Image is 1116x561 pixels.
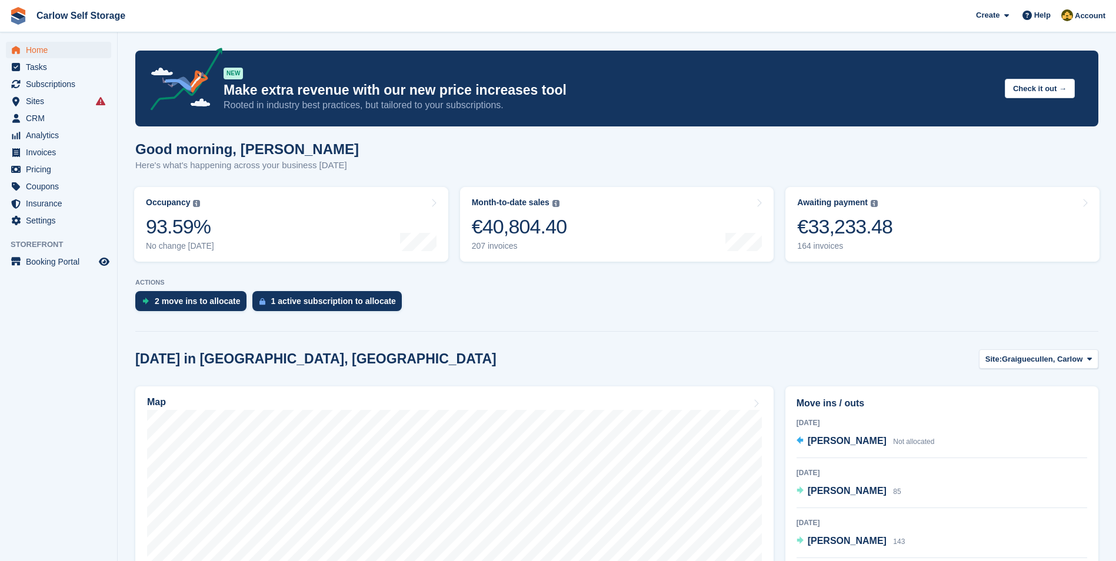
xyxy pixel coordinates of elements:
span: 143 [893,537,905,546]
div: [DATE] [797,467,1087,478]
div: No change [DATE] [146,241,214,251]
button: Check it out → [1005,79,1075,98]
a: Carlow Self Storage [32,6,130,25]
p: Make extra revenue with our new price increases tool [224,82,995,99]
a: menu [6,212,111,229]
img: icon-info-grey-7440780725fd019a000dd9b08b2336e03edf1995a4989e88bcd33f0948082b44.svg [552,200,559,207]
span: Create [976,9,1000,21]
div: Awaiting payment [797,198,868,208]
a: 1 active subscription to allocate [252,291,408,317]
a: menu [6,42,111,58]
span: Pricing [26,161,96,178]
div: 207 invoices [472,241,567,251]
div: 164 invoices [797,241,892,251]
a: [PERSON_NAME] 143 [797,534,905,549]
h2: [DATE] in [GEOGRAPHIC_DATA], [GEOGRAPHIC_DATA] [135,351,497,367]
div: €40,804.40 [472,215,567,239]
span: Storefront [11,239,117,251]
p: Rooted in industry best practices, but tailored to your subscriptions. [224,99,995,112]
a: menu [6,178,111,195]
span: [PERSON_NAME] [808,486,887,496]
span: Site: [985,353,1002,365]
div: Occupancy [146,198,190,208]
a: menu [6,76,111,92]
i: Smart entry sync failures have occurred [96,96,105,106]
span: Settings [26,212,96,229]
div: 2 move ins to allocate [155,296,241,306]
img: stora-icon-8386f47178a22dfd0bd8f6a31ec36ba5ce8667c1dd55bd0f319d3a0aa187defe.svg [9,7,27,25]
span: Booking Portal [26,253,96,270]
span: [PERSON_NAME] [808,436,887,446]
a: menu [6,110,111,126]
button: Site: Graiguecullen, Carlow [979,349,1098,369]
div: NEW [224,68,243,79]
span: 85 [893,487,901,496]
div: 1 active subscription to allocate [271,296,396,306]
a: menu [6,93,111,109]
a: menu [6,161,111,178]
div: [DATE] [797,418,1087,428]
span: Not allocated [893,438,934,446]
span: Invoices [26,144,96,161]
a: menu [6,195,111,212]
a: 2 move ins to allocate [135,291,252,317]
h2: Move ins / outs [797,396,1087,410]
h2: Map [147,397,166,408]
p: Here's what's happening across your business [DATE] [135,159,359,172]
img: icon-info-grey-7440780725fd019a000dd9b08b2336e03edf1995a4989e88bcd33f0948082b44.svg [871,200,878,207]
a: Occupancy 93.59% No change [DATE] [134,187,448,262]
a: menu [6,59,111,75]
a: Preview store [97,255,111,269]
span: Sites [26,93,96,109]
a: Month-to-date sales €40,804.40 207 invoices [460,187,774,262]
img: price-adjustments-announcement-icon-8257ccfd72463d97f412b2fc003d46551f7dbcb40ab6d574587a9cd5c0d94... [141,48,223,115]
p: ACTIONS [135,279,1098,286]
a: menu [6,253,111,270]
span: Coupons [26,178,96,195]
a: menu [6,144,111,161]
div: Month-to-date sales [472,198,549,208]
span: CRM [26,110,96,126]
a: [PERSON_NAME] 85 [797,484,901,499]
a: menu [6,127,111,143]
div: [DATE] [797,517,1087,528]
span: Home [26,42,96,58]
img: Kevin Moore [1061,9,1073,21]
span: Help [1034,9,1051,21]
img: move_ins_to_allocate_icon-fdf77a2bb77ea45bf5b3d319d69a93e2d87916cf1d5bf7949dd705db3b84f3ca.svg [142,298,149,305]
a: [PERSON_NAME] Not allocated [797,434,935,449]
span: Analytics [26,127,96,143]
span: [PERSON_NAME] [808,536,887,546]
span: Tasks [26,59,96,75]
img: icon-info-grey-7440780725fd019a000dd9b08b2336e03edf1995a4989e88bcd33f0948082b44.svg [193,200,200,207]
span: Graiguecullen, Carlow [1002,353,1082,365]
span: Account [1075,10,1105,22]
span: Insurance [26,195,96,212]
div: €33,233.48 [797,215,892,239]
h1: Good morning, [PERSON_NAME] [135,141,359,157]
div: 93.59% [146,215,214,239]
img: active_subscription_to_allocate_icon-d502201f5373d7db506a760aba3b589e785aa758c864c3986d89f69b8ff3... [259,298,265,305]
span: Subscriptions [26,76,96,92]
a: Awaiting payment €33,233.48 164 invoices [785,187,1100,262]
